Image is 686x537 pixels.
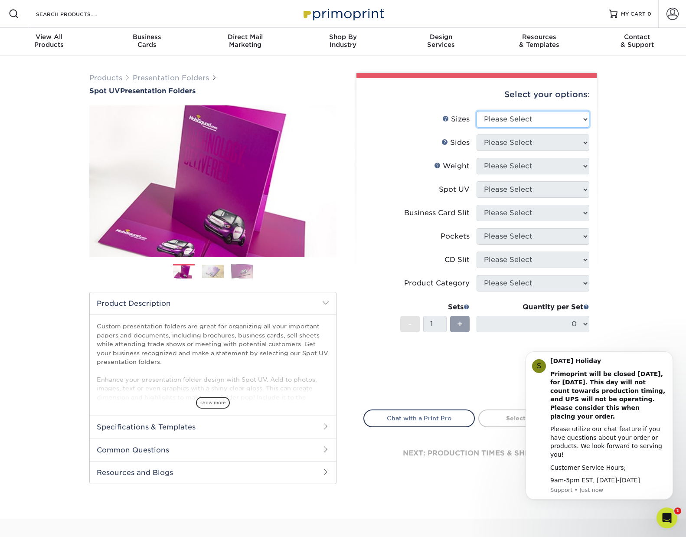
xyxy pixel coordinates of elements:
[477,302,589,312] div: Quantity per Set
[98,33,196,41] span: Business
[300,4,386,23] img: Primoprint
[588,28,686,56] a: Contact& Support
[408,318,412,331] span: -
[404,208,470,218] div: Business Card Slit
[196,33,294,49] div: Marketing
[363,78,590,111] div: Select your options:
[444,255,470,265] div: CD Slit
[674,508,681,514] span: 1
[363,427,590,479] div: next: production times & shipping
[588,33,686,49] div: & Support
[439,184,470,195] div: Spot UV
[392,33,490,41] span: Design
[133,74,209,82] a: Presentation Folders
[35,9,120,19] input: SEARCH PRODUCTS.....
[173,265,195,280] img: Presentation Folders 01
[294,33,392,41] span: Shop By
[90,292,336,314] h2: Product Description
[434,161,470,171] div: Weight
[196,28,294,56] a: Direct MailMarketing
[90,416,336,438] h2: Specifications & Templates
[98,28,196,56] a: BusinessCards
[98,33,196,49] div: Cards
[490,28,588,56] a: Resources& Templates
[89,87,336,95] a: Spot UVPresentation Folders
[621,10,646,18] span: MY CART
[97,322,329,455] p: Custom presentation folders are great for organizing all your important papers and documents, inc...
[294,33,392,49] div: Industry
[2,511,74,534] iframe: Google Customer Reviews
[196,397,230,409] span: show more
[89,96,336,267] img: Spot UV 01
[294,28,392,56] a: Shop ByIndustry
[90,461,336,484] h2: Resources and Blogs
[442,114,470,124] div: Sizes
[478,409,590,427] a: Select All Options
[202,265,224,278] img: Presentation Folders 02
[490,33,588,49] div: & Templates
[392,28,490,56] a: DesignServices
[441,231,470,242] div: Pockets
[196,33,294,41] span: Direct Mail
[89,74,122,82] a: Products
[89,87,336,95] h1: Presentation Folders
[483,361,589,382] div: $0.00
[657,508,677,528] iframe: Intercom live chat
[392,33,490,49] div: Services
[400,302,470,312] div: Sets
[588,33,686,41] span: Contact
[647,11,651,17] span: 0
[363,409,475,427] a: Chat with a Print Pro
[457,318,463,331] span: +
[90,439,336,461] h2: Common Questions
[441,138,470,148] div: Sides
[89,87,120,95] span: Spot UV
[490,33,588,41] span: Resources
[231,264,253,279] img: Presentation Folders 03
[513,347,686,514] iframe: Intercom notifications message
[404,278,470,288] div: Product Category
